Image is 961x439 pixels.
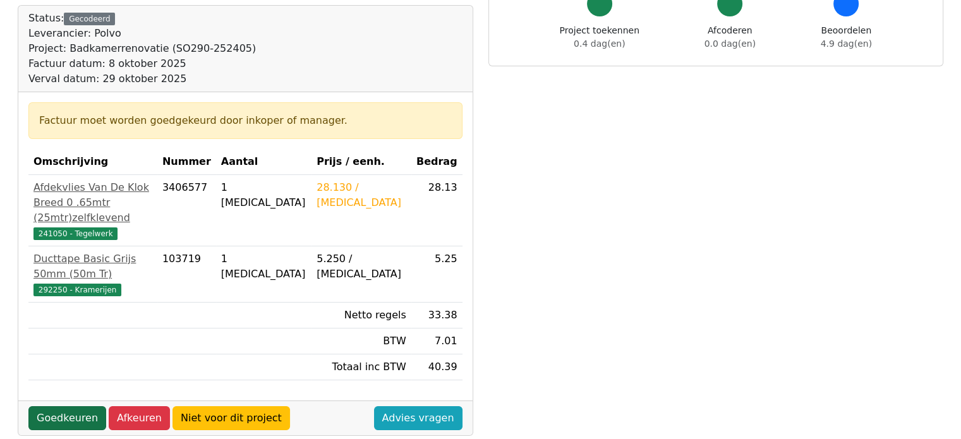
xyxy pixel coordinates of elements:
td: Netto regels [311,303,411,328]
td: 7.01 [411,328,462,354]
div: Project: Badkamerrenovatie (SO290-252405) [28,41,256,56]
td: 40.39 [411,354,462,380]
td: BTW [311,328,411,354]
div: Afcoderen [704,24,756,51]
td: 5.25 [411,246,462,303]
span: 0.4 dag(en) [574,39,625,49]
a: Niet voor dit project [172,406,290,430]
td: 3406577 [157,175,216,246]
div: Project toekennen [560,24,639,51]
span: 292250 - Kramerijen [33,284,121,296]
td: Totaal inc BTW [311,354,411,380]
div: Factuur moet worden goedgekeurd door inkoper of manager. [39,113,452,128]
th: Aantal [216,149,311,175]
div: Leverancier: Polvo [28,26,256,41]
th: Bedrag [411,149,462,175]
div: Gecodeerd [64,13,115,25]
a: Advies vragen [374,406,462,430]
div: 1 [MEDICAL_DATA] [221,180,306,210]
div: 1 [MEDICAL_DATA] [221,251,306,282]
div: Factuur datum: 8 oktober 2025 [28,56,256,71]
td: 33.38 [411,303,462,328]
div: Status: [28,11,256,87]
td: 103719 [157,246,216,303]
th: Prijs / eenh. [311,149,411,175]
div: Ducttape Basic Grijs 50mm (50m Tr) [33,251,152,282]
div: 28.130 / [MEDICAL_DATA] [317,180,406,210]
th: Omschrijving [28,149,157,175]
span: 4.9 dag(en) [821,39,872,49]
td: 28.13 [411,175,462,246]
a: Afdekvlies Van De Klok Breed 0 .65mtr (25mtr)zelfklevend241050 - Tegelwerk [33,180,152,241]
span: 0.0 dag(en) [704,39,756,49]
th: Nummer [157,149,216,175]
span: 241050 - Tegelwerk [33,227,118,240]
div: Afdekvlies Van De Klok Breed 0 .65mtr (25mtr)zelfklevend [33,180,152,226]
div: Verval datum: 29 oktober 2025 [28,71,256,87]
div: Beoordelen [821,24,872,51]
a: Goedkeuren [28,406,106,430]
a: Afkeuren [109,406,170,430]
div: 5.250 / [MEDICAL_DATA] [317,251,406,282]
a: Ducttape Basic Grijs 50mm (50m Tr)292250 - Kramerijen [33,251,152,297]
